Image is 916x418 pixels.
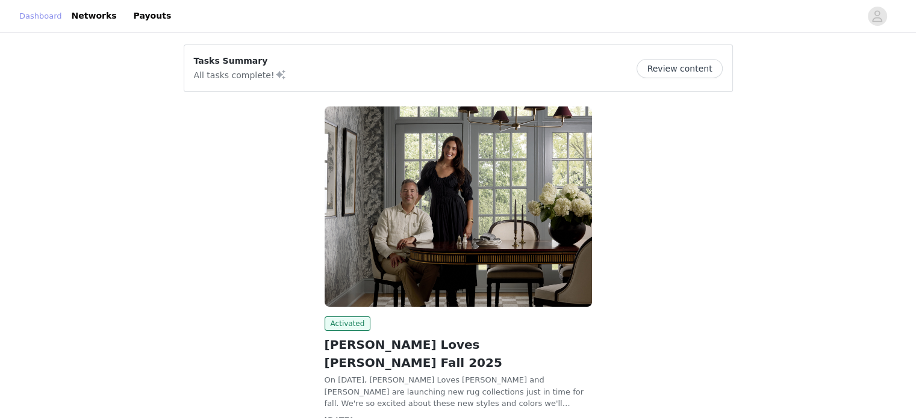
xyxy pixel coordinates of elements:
button: Review content [637,59,722,78]
span: Activated [325,316,371,331]
h2: [PERSON_NAME] Loves [PERSON_NAME] Fall 2025 [325,336,592,372]
a: Networks [64,2,124,29]
p: On [DATE], [PERSON_NAME] Loves [PERSON_NAME] and [PERSON_NAME] are launching new rug collections ... [325,374,592,410]
img: Loloi Rugs [325,106,592,307]
div: avatar [871,7,883,26]
a: Payouts [126,2,179,29]
p: All tasks complete! [194,67,287,82]
p: Tasks Summary [194,55,287,67]
a: Dashboard [19,10,62,22]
